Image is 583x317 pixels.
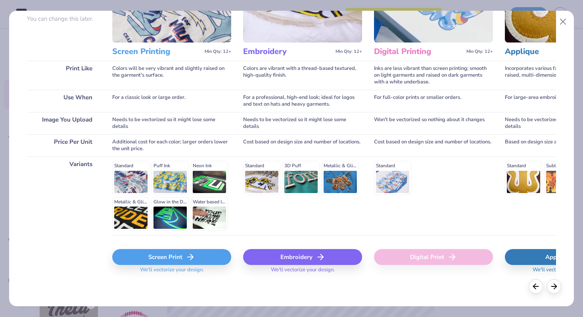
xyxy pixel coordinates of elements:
span: Min Qty: 12+ [336,49,362,54]
span: Min Qty: 12+ [205,49,231,54]
button: Close [556,14,571,29]
span: Min Qty: 12+ [466,49,493,54]
div: For full-color prints or smaller orders. [374,90,493,112]
div: Image You Upload [27,112,100,134]
h3: Screen Printing [112,46,201,57]
h3: Digital Printing [374,46,463,57]
h3: Embroidery [243,46,332,57]
p: You can change this later. [27,15,100,22]
div: Use When [27,90,100,112]
div: Embroidery [243,249,362,265]
div: Won't be vectorized so nothing about it changes [374,112,493,134]
div: Variants [27,157,100,235]
div: Digital Print [374,249,493,265]
div: Print Like [27,61,100,90]
div: For a classic look or large order. [112,90,231,112]
div: Needs to be vectorized so it might lose some details [112,112,231,134]
span: We'll vectorize your design. [137,267,207,278]
div: Inks are less vibrant than screen printing; smooth on light garments and raised on dark garments ... [374,61,493,90]
div: Needs to be vectorized so it might lose some details [243,112,362,134]
div: Colors are vibrant with a thread-based textured, high-quality finish. [243,61,362,90]
div: For a professional, high-end look; ideal for logos and text on hats and heavy garments. [243,90,362,112]
div: Colors will be very vibrant and slightly raised on the garment's surface. [112,61,231,90]
span: We'll vectorize your design. [268,267,338,278]
div: Cost based on design size and number of locations. [374,134,493,157]
div: Price Per Unit [27,134,100,157]
div: Screen Print [112,249,231,265]
div: Cost based on design size and number of locations. [243,134,362,157]
div: Additional cost for each color; larger orders lower the unit price. [112,134,231,157]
